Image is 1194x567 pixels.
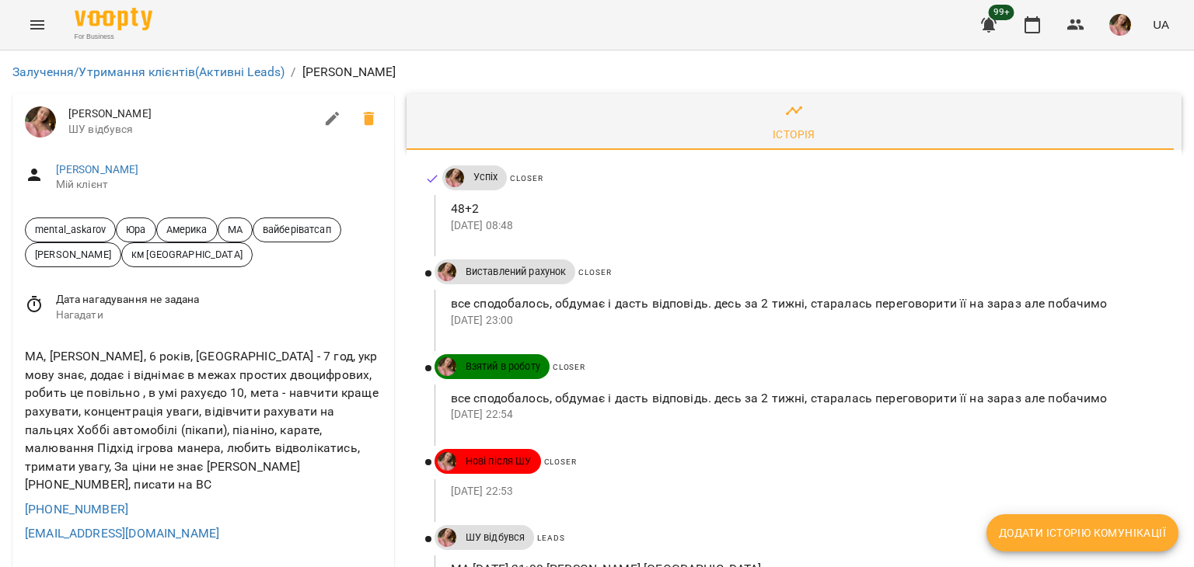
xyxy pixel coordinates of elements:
[25,106,56,137] img: ДТ Бойко Юлія\укр.мов\шч \ма\укр мова\математика https://us06web.zoom.us/j/84886035086
[12,64,285,79] a: Залучення/Утримання клієнтів(Активні Leads)
[456,265,576,279] span: Виставлений рахунок
[1147,10,1175,39] button: UA
[451,389,1157,408] p: все сподобалось, обдумає і дасть відповідь. десь за 2 тижні, старалась переговорити її на зараз а...
[537,534,564,542] span: Leads
[1109,14,1131,36] img: e4201cb721255180434d5b675ab1e4d4.jpg
[773,125,815,144] div: Історія
[578,268,611,277] span: Closer
[56,292,382,308] span: Дата нагадування не задана
[25,502,128,517] a: [PHONE_NUMBER]
[451,218,1157,234] p: [DATE] 08:48
[56,177,382,193] span: Мій клієнт
[122,247,252,262] span: км [GEOGRAPHIC_DATA]
[253,222,340,237] span: вайберіватсап
[456,530,535,544] span: ШУ відбувся
[464,170,508,184] span: Успіх
[989,5,1014,20] span: 99+
[438,357,456,376] img: ДТ Бойко Юлія\укр.мов\шч \ма\укр мова\математика https://us06web.zoom.us/j/84886035086
[435,528,456,547] a: ДТ Бойко Юлія\укр.мов\шч \ма\укр мова\математика https://us06web.zoom.us/j/84886035086
[451,313,1157,329] p: [DATE] 23:00
[291,63,295,82] li: /
[1153,16,1169,33] span: UA
[438,528,456,547] img: ДТ Бойко Юлія\укр.мов\шч \ма\укр мова\математика https://us06web.zoom.us/j/84886035086
[438,263,456,281] img: ДТ Бойко Юлія\укр.мов\шч \ма\укр мова\математика https://us06web.zoom.us/j/84886035086
[68,106,314,122] span: [PERSON_NAME]
[75,8,152,30] img: Voopty Logo
[435,263,456,281] a: ДТ Бойко Юлія\укр.мов\шч \ма\укр мова\математика https://us06web.zoom.us/j/84886035086
[451,407,1157,423] p: [DATE] 22:54
[68,122,314,137] span: ШУ відбувся
[12,63,1182,82] nav: breadcrumb
[25,526,219,541] a: [EMAIL_ADDRESS][DOMAIN_NAME]
[544,457,577,466] span: Closer
[456,360,550,374] span: Взятий в роботу
[117,222,155,237] span: Юра
[435,452,456,471] a: ДТ Бойко Юлія\укр.мов\шч \ма\укр мова\математика https://us06web.zoom.us/j/84886035086
[75,32,152,42] span: For Business
[435,357,456,376] a: ДТ Бойко Юлія\укр.мов\шч \ма\укр мова\математика https://us06web.zoom.us/j/84886035086
[553,363,585,371] span: Closer
[456,454,541,468] span: Нові після ШУ
[986,514,1178,551] button: Додати історію комунікації
[451,200,1157,218] p: 48+2
[302,63,396,82] p: [PERSON_NAME]
[56,308,382,323] span: Нагадати
[19,6,56,43] button: Menu
[438,452,456,471] img: ДТ Бойко Юлія\укр.мов\шч \ма\укр мова\математика https://us06web.zoom.us/j/84886035086
[510,174,543,183] span: Closer
[218,222,252,237] span: МА
[56,163,139,176] a: [PERSON_NAME]
[451,484,1157,499] p: [DATE] 22:53
[26,247,120,262] span: [PERSON_NAME]
[442,169,464,187] a: ДТ Бойко Юлія\укр.мов\шч \ма\укр мова\математика https://us06web.zoom.us/j/84886035086
[999,524,1166,542] span: Додати історію комунікації
[22,344,385,497] div: МА, [PERSON_NAME], 6 років, [GEOGRAPHIC_DATA] - 7 год, укр мову знає, додає і віднімає в межах пр...
[26,222,115,237] span: mental_askarov
[445,169,464,187] img: ДТ Бойко Юлія\укр.мов\шч \ма\укр мова\математика https://us06web.zoom.us/j/84886035086
[451,294,1157,313] p: все сподобалось, обдумає і дасть відповідь. десь за 2 тижні, старалась переговорити її на зараз а...
[157,222,217,237] span: Америка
